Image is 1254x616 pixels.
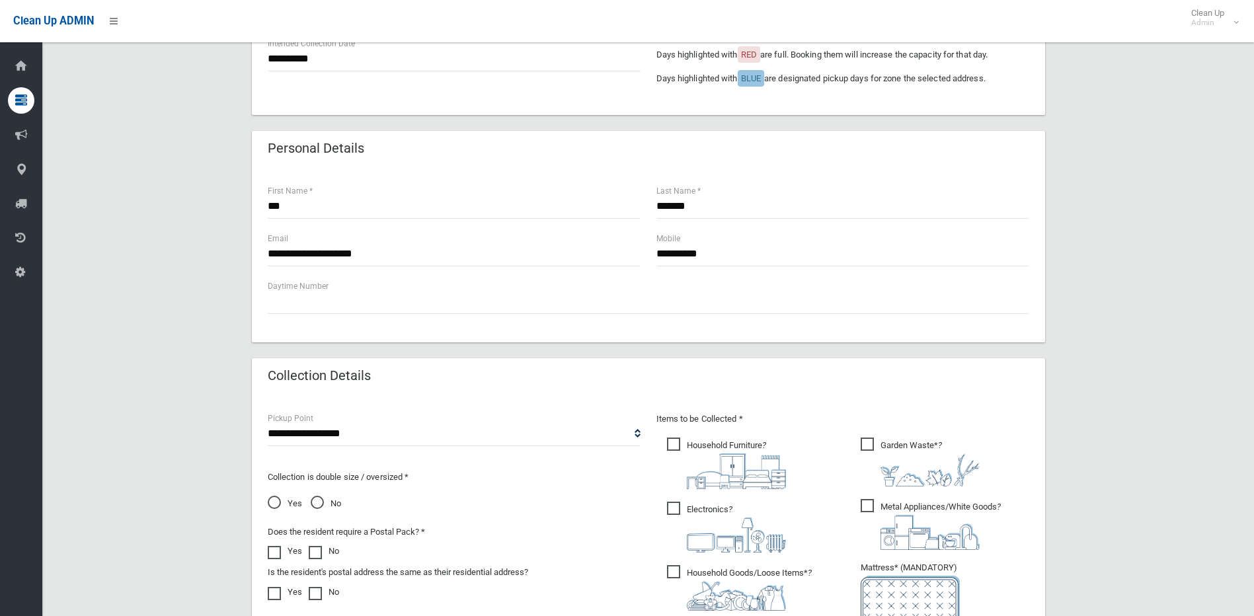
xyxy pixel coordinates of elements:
header: Personal Details [252,135,380,161]
img: aa9efdbe659d29b613fca23ba79d85cb.png [687,453,786,489]
i: ? [881,502,1001,550]
span: Yes [268,496,302,512]
span: RED [741,50,757,59]
img: 4fd8a5c772b2c999c83690221e5242e0.png [881,453,980,486]
p: Collection is double size / oversized * [268,469,641,485]
small: Admin [1191,18,1224,28]
img: 394712a680b73dbc3d2a6a3a7ffe5a07.png [687,518,786,553]
span: Clean Up [1185,8,1237,28]
header: Collection Details [252,363,387,389]
label: Does the resident require a Postal Pack? * [268,524,425,540]
span: Metal Appliances/White Goods [861,499,1001,550]
span: Household Furniture [667,438,786,489]
p: Items to be Collected * [656,411,1029,427]
i: ? [687,568,812,611]
i: ? [687,440,786,489]
img: b13cc3517677393f34c0a387616ef184.png [687,581,786,611]
span: Household Goods/Loose Items* [667,565,812,611]
span: Garden Waste* [861,438,980,486]
span: No [311,496,341,512]
p: Days highlighted with are full. Booking them will increase the capacity for that day. [656,47,1029,63]
i: ? [687,504,786,553]
label: No [309,543,339,559]
label: Yes [268,584,302,600]
label: Yes [268,543,302,559]
span: BLUE [741,73,761,83]
span: Electronics [667,502,786,553]
span: Clean Up ADMIN [13,15,94,27]
img: 36c1b0289cb1767239cdd3de9e694f19.png [881,515,980,550]
p: Days highlighted with are designated pickup days for zone the selected address. [656,71,1029,87]
i: ? [881,440,980,486]
label: Is the resident's postal address the same as their residential address? [268,564,528,580]
label: No [309,584,339,600]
